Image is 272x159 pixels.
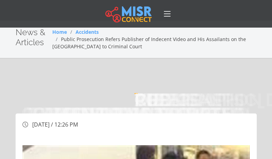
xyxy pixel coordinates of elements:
[52,29,67,35] a: Home
[105,5,152,22] img: main.misr_connect
[16,27,45,47] span: News & Articles
[32,121,78,128] span: [DATE] / 12:26 PM
[76,29,99,35] a: Accidents
[52,36,246,50] span: Public Prosecution Refers Publisher of Indecent Video and His Assailants on the [GEOGRAPHIC_DATA]...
